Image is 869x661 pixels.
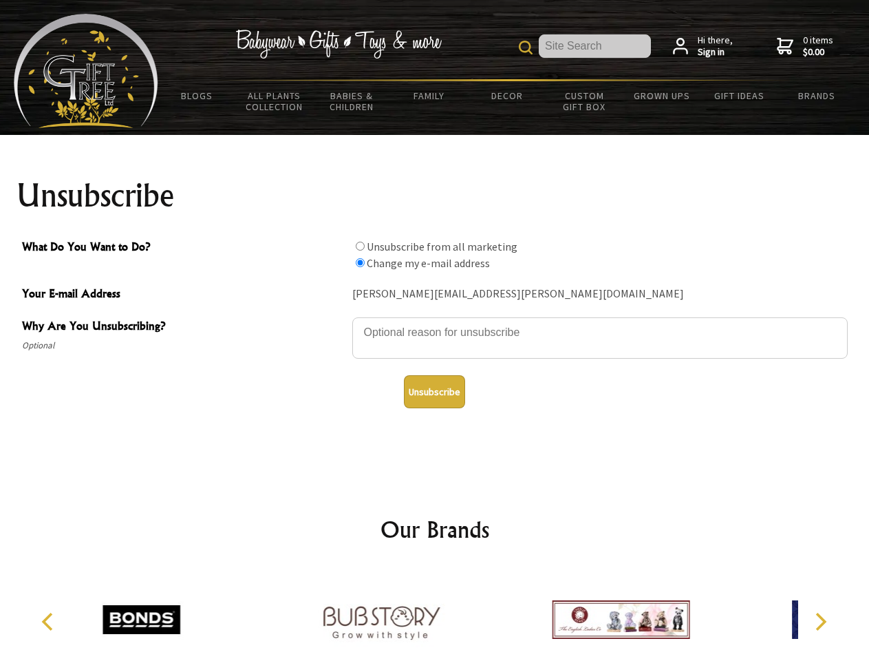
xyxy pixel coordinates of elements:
img: Babywear - Gifts - Toys & more [235,30,442,59]
a: Decor [468,81,546,110]
a: Gift Ideas [700,81,778,110]
span: Why Are You Unsubscribing? [22,317,345,337]
button: Next [805,607,835,637]
div: [PERSON_NAME][EMAIL_ADDRESS][PERSON_NAME][DOMAIN_NAME] [352,284,848,305]
a: Family [391,81,469,110]
span: 0 items [803,34,833,59]
h2: Our Brands [28,513,842,546]
a: Grown Ups [623,81,700,110]
textarea: Why Are You Unsubscribing? [352,317,848,359]
span: Optional [22,337,345,354]
input: What Do You Want to Do? [356,242,365,251]
span: Hi there, [698,34,733,59]
a: Custom Gift Box [546,81,623,121]
a: Hi there,Sign in [673,34,733,59]
a: All Plants Collection [236,81,314,121]
button: Unsubscribe [404,375,465,408]
label: Unsubscribe from all marketing [367,240,517,253]
h1: Unsubscribe [17,179,853,212]
a: Babies & Children [313,81,391,121]
a: Brands [778,81,856,110]
strong: $0.00 [803,46,833,59]
input: Site Search [539,34,651,58]
a: BLOGS [158,81,236,110]
strong: Sign in [698,46,733,59]
button: Previous [34,607,65,637]
img: product search [519,41,533,54]
a: 0 items$0.00 [777,34,833,59]
input: What Do You Want to Do? [356,258,365,267]
span: What Do You Want to Do? [22,238,345,258]
img: Babyware - Gifts - Toys and more... [14,14,158,128]
span: Your E-mail Address [22,285,345,305]
label: Change my e-mail address [367,256,490,270]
